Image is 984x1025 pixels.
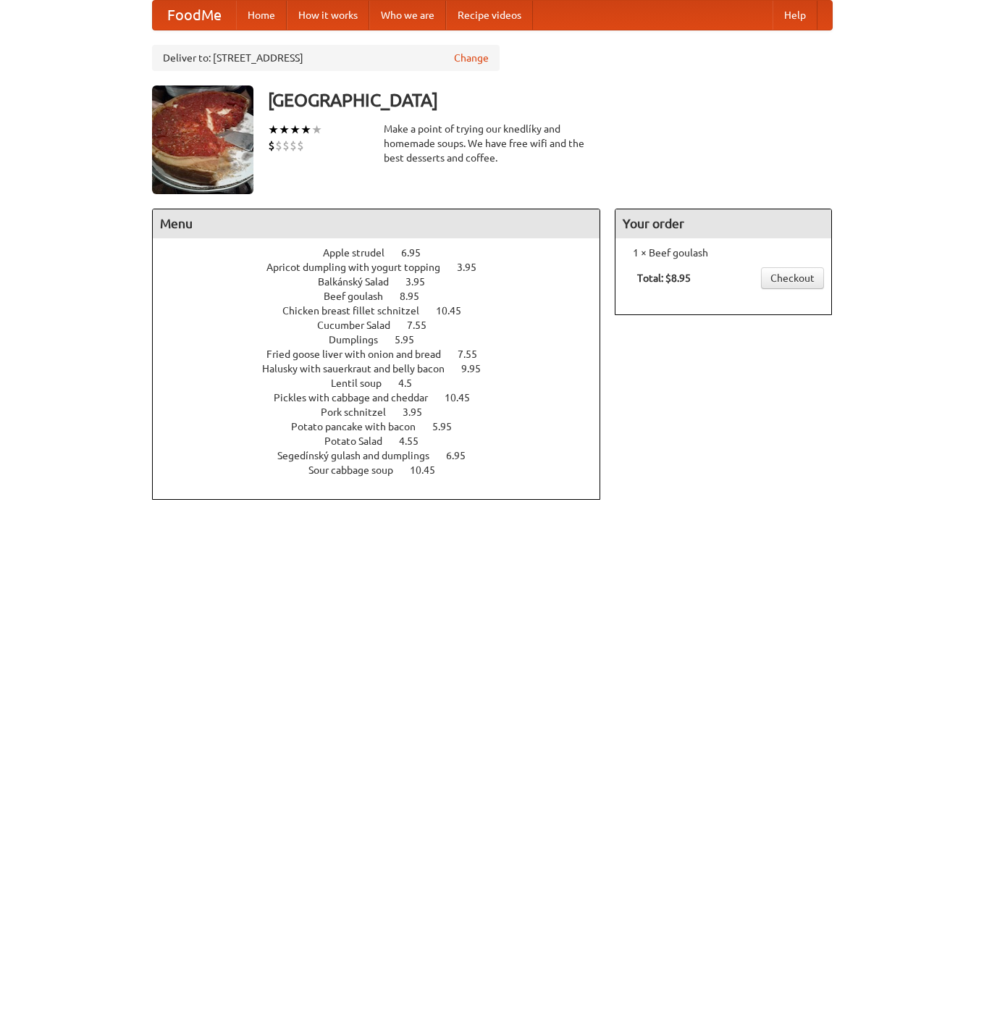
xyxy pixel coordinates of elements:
[282,138,290,154] li: $
[308,464,408,476] span: Sour cabbage soup
[331,377,439,389] a: Lentil soup 4.5
[152,85,253,194] img: angular.jpg
[153,209,600,238] h4: Menu
[282,305,488,317] a: Chicken breast fillet schnitzel 10.45
[405,276,440,288] span: 3.95
[323,247,447,259] a: Apple strudel 6.95
[318,276,452,288] a: Balkánský Salad 3.95
[277,450,444,461] span: Segedínský gulash and dumplings
[268,122,279,138] li: ★
[152,45,500,71] div: Deliver to: [STREET_ADDRESS]
[637,272,691,284] b: Total: $8.95
[761,267,824,289] a: Checkout
[266,262,455,273] span: Apricot dumpling with yogurt topping
[446,1,533,30] a: Recipe videos
[458,348,492,360] span: 7.55
[331,377,396,389] span: Lentil soup
[401,247,435,259] span: 6.95
[329,334,392,346] span: Dumplings
[287,1,369,30] a: How it works
[395,334,429,346] span: 5.95
[403,406,437,418] span: 3.95
[398,377,426,389] span: 4.5
[297,138,304,154] li: $
[277,450,492,461] a: Segedínský gulash and dumplings 6.95
[279,122,290,138] li: ★
[446,450,480,461] span: 6.95
[445,392,484,403] span: 10.45
[290,138,297,154] li: $
[300,122,311,138] li: ★
[318,276,403,288] span: Balkánský Salad
[384,122,601,165] div: Make a point of trying our knedlíky and homemade soups. We have free wifi and the best desserts a...
[369,1,446,30] a: Who we are
[291,421,430,432] span: Potato pancake with bacon
[321,406,449,418] a: Pork schnitzel 3.95
[282,305,434,317] span: Chicken breast fillet schnitzel
[275,138,282,154] li: $
[317,319,405,331] span: Cucumber Salad
[317,319,453,331] a: Cucumber Salad 7.55
[268,138,275,154] li: $
[436,305,476,317] span: 10.45
[268,85,833,114] h3: [GEOGRAPHIC_DATA]
[324,290,398,302] span: Beef goulash
[236,1,287,30] a: Home
[311,122,322,138] li: ★
[324,435,445,447] a: Potato Salad 4.55
[615,209,831,238] h4: Your order
[290,122,300,138] li: ★
[274,392,442,403] span: Pickles with cabbage and cheddar
[262,363,459,375] span: Halusky with sauerkraut and belly bacon
[291,421,479,432] a: Potato pancake with bacon 5.95
[457,262,491,273] span: 3.95
[400,290,434,302] span: 8.95
[773,1,817,30] a: Help
[308,464,462,476] a: Sour cabbage soup 10.45
[266,348,504,360] a: Fried goose liver with onion and bread 7.55
[274,392,497,403] a: Pickles with cabbage and cheddar 10.45
[432,421,466,432] span: 5.95
[321,406,400,418] span: Pork schnitzel
[410,464,450,476] span: 10.45
[323,247,399,259] span: Apple strudel
[324,435,397,447] span: Potato Salad
[329,334,441,346] a: Dumplings 5.95
[153,1,236,30] a: FoodMe
[461,363,495,375] span: 9.95
[324,290,446,302] a: Beef goulash 8.95
[454,51,489,65] a: Change
[399,435,433,447] span: 4.55
[262,363,508,375] a: Halusky with sauerkraut and belly bacon 9.95
[266,348,455,360] span: Fried goose liver with onion and bread
[623,246,824,260] li: 1 × Beef goulash
[266,262,503,273] a: Apricot dumpling with yogurt topping 3.95
[407,319,441,331] span: 7.55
